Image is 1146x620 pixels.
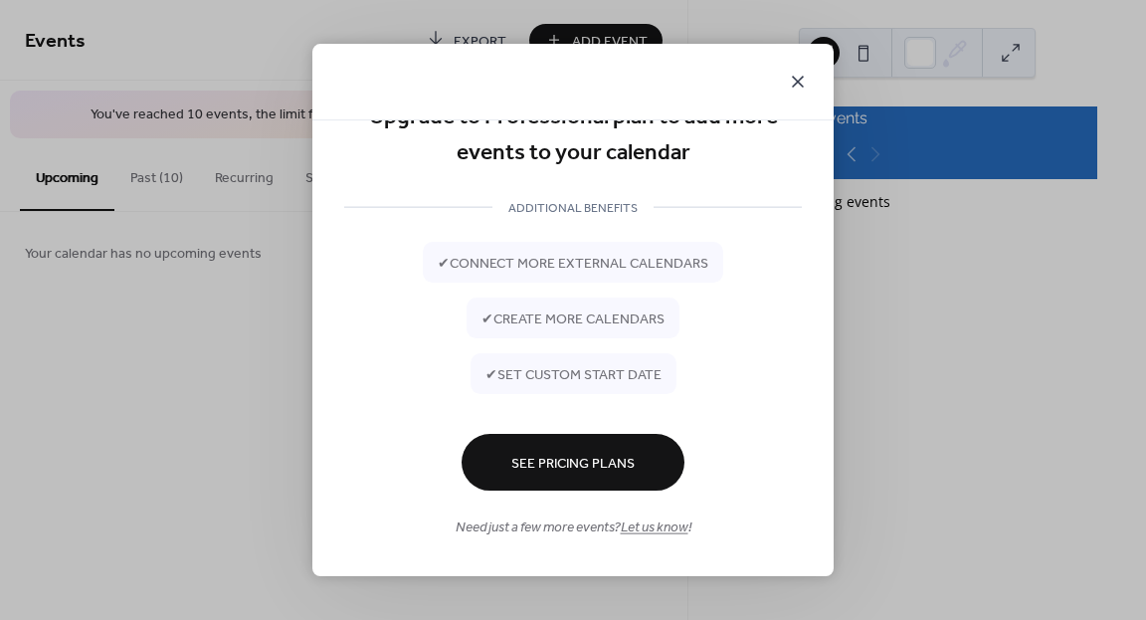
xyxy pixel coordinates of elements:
[481,310,665,330] span: ✔ create more calendars
[621,515,688,541] a: Let us know
[511,454,635,475] span: See Pricing Plans
[438,254,708,275] span: ✔ connect more external calendars
[492,198,654,219] span: ADDITIONAL BENEFITS
[344,100,802,172] div: Upgrade to Professional plan to add more events to your calendar
[456,517,691,538] span: Need just a few more events? !
[485,365,662,386] span: ✔ set custom start date
[462,434,684,491] button: See Pricing Plans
